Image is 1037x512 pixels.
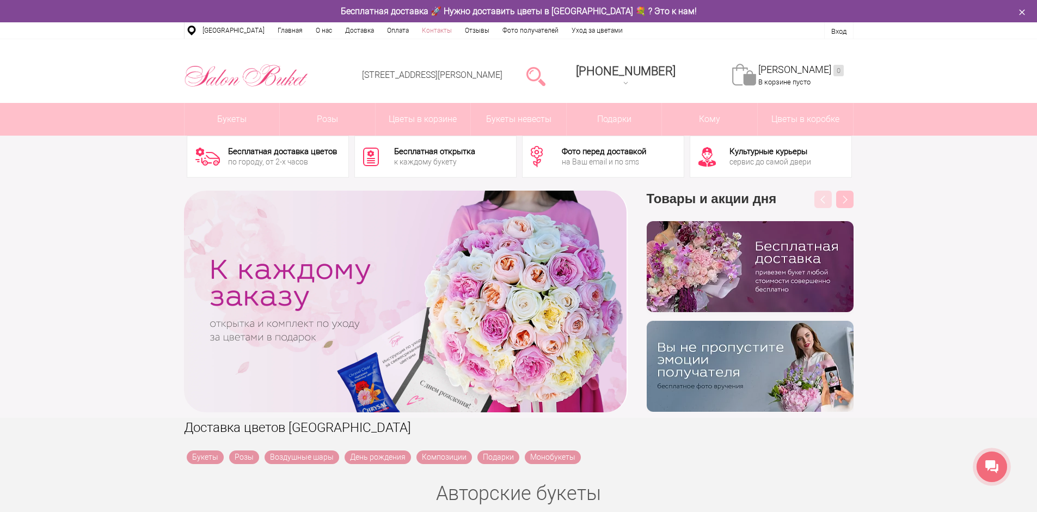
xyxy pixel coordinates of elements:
a: Оплата [381,22,415,39]
div: на Ваш email и по sms [562,158,646,166]
a: Уход за цветами [565,22,629,39]
h1: Доставка цветов [GEOGRAPHIC_DATA] [184,418,854,437]
a: Цветы в корзине [376,103,471,136]
span: Кому [662,103,757,136]
a: [STREET_ADDRESS][PERSON_NAME] [362,70,502,80]
a: Вход [831,27,846,35]
a: Розы [280,103,375,136]
a: Контакты [415,22,458,39]
a: Доставка [339,22,381,39]
div: Фото перед доставкой [562,148,646,156]
a: Букеты невесты [471,103,566,136]
a: Воздушные шары [265,450,339,464]
a: Отзывы [458,22,496,39]
span: [PHONE_NUMBER] [576,64,676,78]
a: Букеты [185,103,280,136]
a: День рождения [345,450,411,464]
div: к каждому букету [394,158,475,166]
div: по городу, от 2-х часов [228,158,337,166]
img: Цветы Нижний Новгород [184,62,309,90]
a: Подарки [477,450,519,464]
a: Главная [271,22,309,39]
a: Монобукеты [525,450,581,464]
div: сервис до самой двери [729,158,811,166]
img: hpaj04joss48rwypv6hbykmvk1dj7zyr.png.webp [647,221,854,312]
a: Цветы в коробке [758,103,853,136]
a: Розы [229,450,259,464]
div: Культурные курьеры [729,148,811,156]
a: О нас [309,22,339,39]
ins: 0 [833,65,844,76]
div: Бесплатная доставка цветов [228,148,337,156]
div: Бесплатная открытка [394,148,475,156]
a: Букеты [187,450,224,464]
span: В корзине пусто [758,78,811,86]
a: Композиции [416,450,472,464]
button: Next [836,191,854,208]
a: Авторские букеты [436,482,601,505]
img: v9wy31nijnvkfycrkduev4dhgt9psb7e.png.webp [647,321,854,412]
div: Бесплатная доставка 🚀 Нужно доставить цветы в [GEOGRAPHIC_DATA] 💐 ? Это к нам! [176,5,862,17]
a: Подарки [567,103,662,136]
a: [PHONE_NUMBER] [569,60,682,92]
a: Фото получателей [496,22,565,39]
a: [PERSON_NAME] [758,64,844,76]
h3: Товары и акции дня [647,191,854,221]
a: [GEOGRAPHIC_DATA] [196,22,271,39]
